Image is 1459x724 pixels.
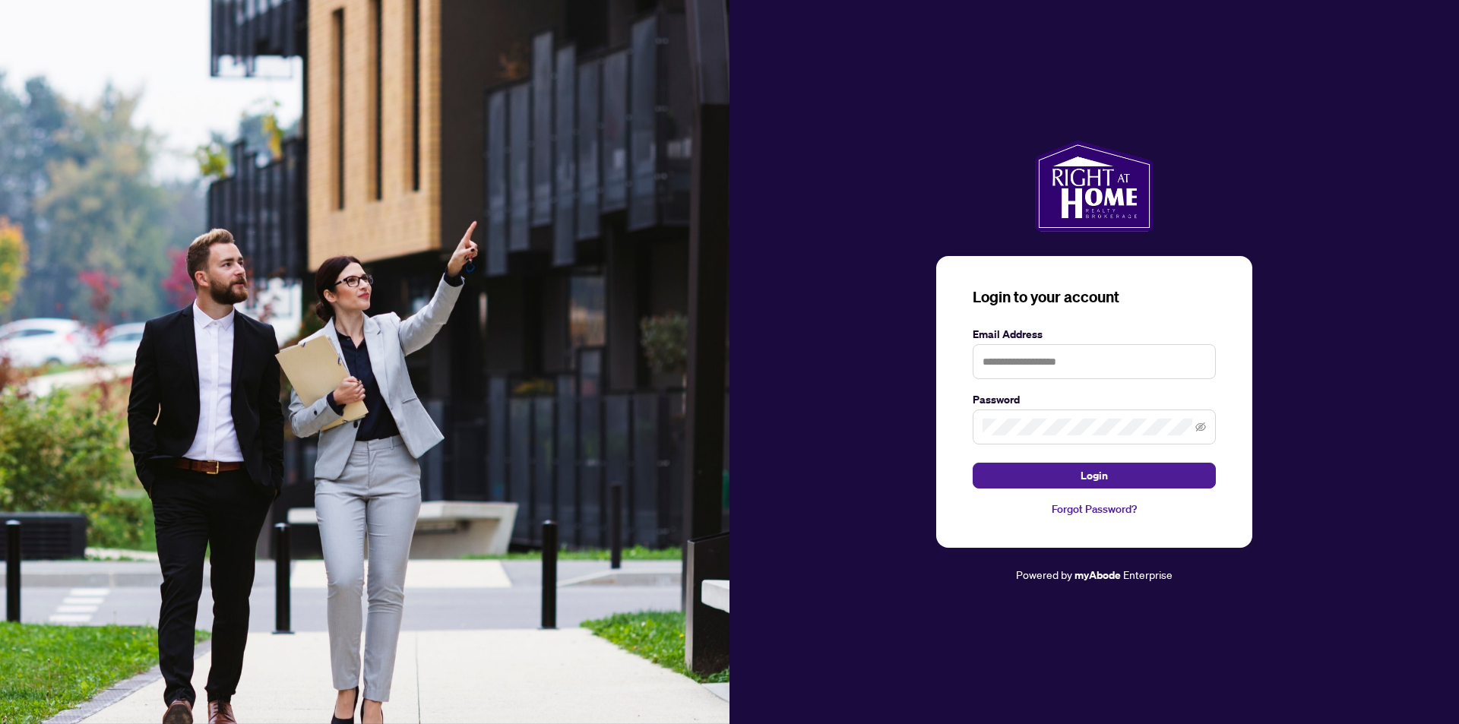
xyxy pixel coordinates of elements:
label: Password [973,391,1216,408]
img: ma-logo [1035,141,1153,232]
span: Login [1081,463,1108,488]
a: myAbode [1074,567,1121,583]
a: Forgot Password? [973,501,1216,517]
label: Email Address [973,326,1216,343]
button: Login [973,463,1216,488]
span: Powered by [1016,568,1072,581]
h3: Login to your account [973,286,1216,308]
span: eye-invisible [1195,422,1206,432]
span: Enterprise [1123,568,1173,581]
